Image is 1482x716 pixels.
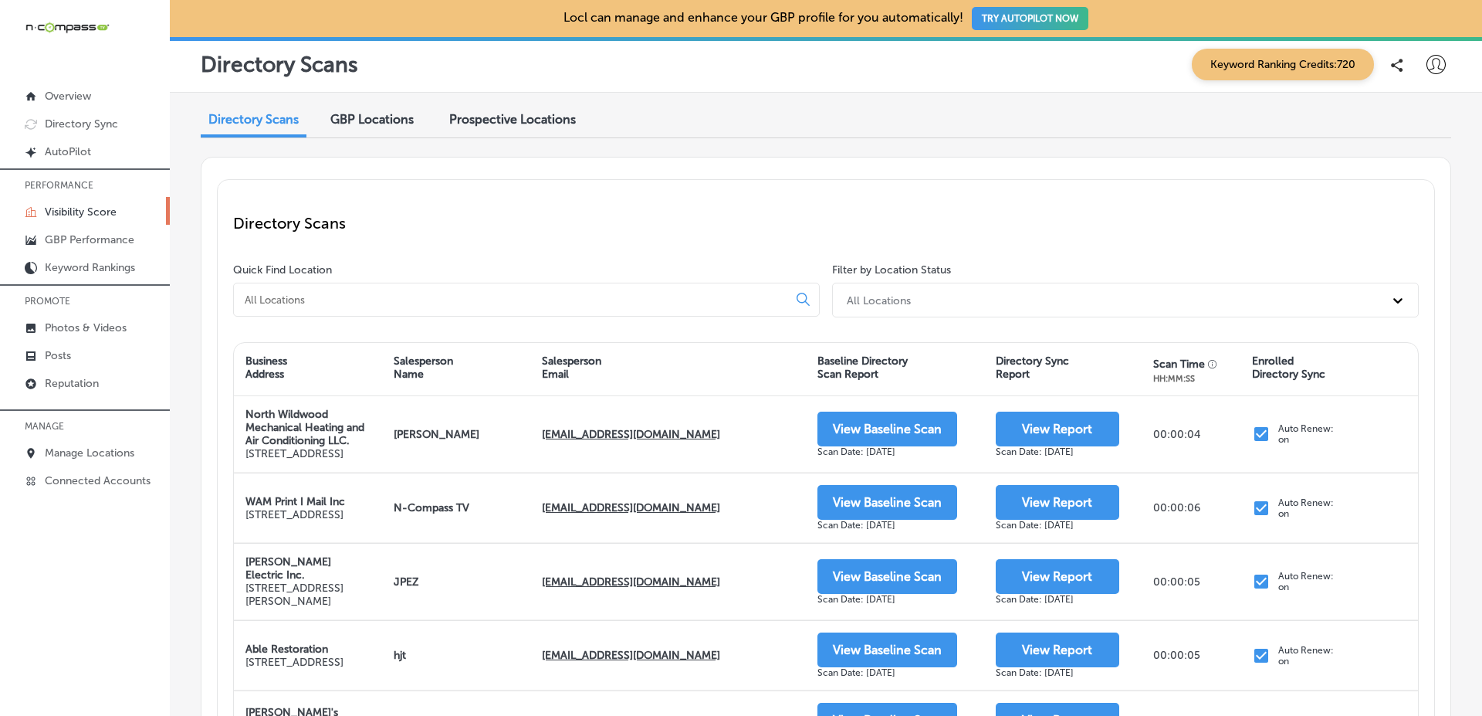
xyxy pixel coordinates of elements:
a: View Baseline Scan [817,571,957,584]
p: Directory Sync [45,117,118,131]
p: Auto Renew: on [1278,497,1334,519]
button: Displays the total time taken to generate this report. [1208,358,1221,367]
button: View Report [996,559,1119,594]
div: Salesperson Name [394,355,453,381]
div: Scan Date: [DATE] [817,594,957,605]
strong: JPEZ [394,575,418,589]
a: View Baseline Scan [817,423,957,436]
p: [STREET_ADDRESS] [245,508,345,521]
p: Posts [45,349,71,362]
p: Connected Accounts [45,474,151,487]
p: 00:00:05 [1153,649,1200,662]
div: Scan Date: [DATE] [996,520,1119,531]
div: Baseline Directory Scan Report [817,355,908,381]
label: Filter by Location Status [832,263,951,277]
button: TRY AUTOPILOT NOW [972,7,1088,30]
p: GBP Performance [45,233,134,246]
input: All Locations [243,293,784,307]
div: Enrolled Directory Sync [1252,355,1325,381]
a: View Baseline Scan [817,497,957,510]
img: 660ab0bf-5cc7-4cb8-ba1c-48b5ae0f18e60NCTV_CLogo_TV_Black_-500x88.png [25,20,110,35]
button: View Baseline Scan [817,412,957,446]
strong: WAM Print I Mail Inc [245,495,345,508]
label: Quick Find Location [233,263,332,277]
span: Directory Scans [208,112,299,127]
button: View Baseline Scan [817,633,957,667]
strong: hjt [394,649,406,662]
p: [STREET_ADDRESS][PERSON_NAME] [245,582,370,608]
p: 00:00:05 [1153,575,1200,589]
strong: [EMAIL_ADDRESS][DOMAIN_NAME] [542,501,720,514]
strong: North Wildwood Mechanical Heating and Air Conditioning LLC. [245,408,364,447]
p: Visibility Score [45,205,117,219]
span: GBP Locations [330,112,414,127]
p: 00:00:04 [1153,428,1200,441]
div: Scan Date: [DATE] [817,520,957,531]
button: View Report [996,412,1119,446]
p: Photos & Videos [45,321,127,334]
p: Auto Renew: on [1278,571,1334,592]
div: Salesperson Email [542,355,601,381]
div: All Locations [847,294,911,307]
a: View Report [996,571,1119,584]
strong: [PERSON_NAME] [394,428,479,441]
a: View Baseline Scan [817,644,957,657]
div: Scan Date: [DATE] [996,594,1119,605]
strong: Able Restoration [245,643,328,656]
p: Directory Scans [233,214,1419,232]
strong: N-Compass TV [394,501,469,514]
div: Scan Date: [DATE] [996,667,1119,678]
span: Prospective Locations [449,112,576,127]
p: [STREET_ADDRESS] [245,447,370,460]
div: Scan Date: [DATE] [817,446,957,457]
button: View Baseline Scan [817,559,957,594]
p: Reputation [45,377,99,390]
div: Scan Time [1153,358,1205,371]
a: View Report [996,497,1119,510]
div: Directory Sync Report [996,355,1069,381]
p: Auto Renew: on [1278,423,1334,445]
div: Scan Date: [DATE] [996,446,1119,457]
p: AutoPilot [45,145,91,158]
strong: [EMAIL_ADDRESS][DOMAIN_NAME] [542,649,720,662]
a: View Report [996,423,1119,436]
p: Manage Locations [45,446,134,460]
p: Keyword Rankings [45,261,135,274]
div: HH:MM:SS [1153,374,1221,384]
p: 00:00:06 [1153,501,1200,514]
p: Directory Scans [201,52,358,77]
p: Auto Renew: on [1278,645,1334,667]
button: View Report [996,485,1119,520]
button: View Baseline Scan [817,485,957,520]
strong: [EMAIL_ADDRESS][DOMAIN_NAME] [542,575,720,589]
div: Scan Date: [DATE] [817,667,957,678]
p: Overview [45,90,91,103]
div: Business Address [245,355,287,381]
strong: [EMAIL_ADDRESS][DOMAIN_NAME] [542,428,720,441]
strong: [PERSON_NAME] Electric Inc. [245,555,331,582]
p: [STREET_ADDRESS] [245,656,343,669]
a: View Report [996,644,1119,657]
button: View Report [996,633,1119,667]
span: Keyword Ranking Credits: 720 [1192,49,1374,80]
